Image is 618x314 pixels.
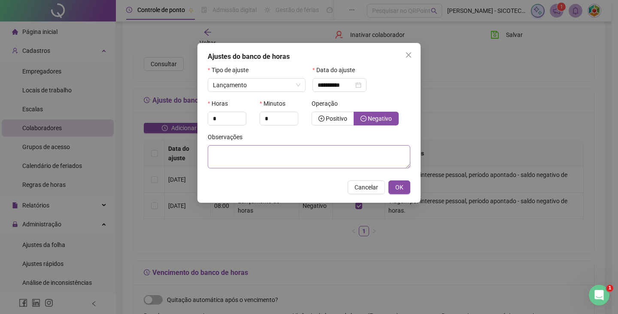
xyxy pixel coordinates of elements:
button: Cancelar [348,180,385,194]
label: Horas [208,99,233,108]
label: Tipo de ajuste [208,65,254,75]
label: Operação [312,99,343,108]
span: OK [395,183,403,192]
span: Negativo [368,115,392,122]
label: Observações [208,132,248,142]
span: minus-circle [360,116,367,122]
span: Lançamento [213,82,247,88]
button: OK [388,180,410,194]
iframe: Intercom live chat [589,285,609,305]
label: Data do ajuste [312,65,360,75]
span: 1 [606,285,613,292]
label: Minutos [260,99,291,108]
div: Ajustes do banco de horas [208,52,410,62]
span: close [405,52,412,58]
button: Close [402,48,415,62]
span: plus-circle [318,116,324,122]
span: Cancelar [354,183,378,192]
span: Positivo [326,115,347,122]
